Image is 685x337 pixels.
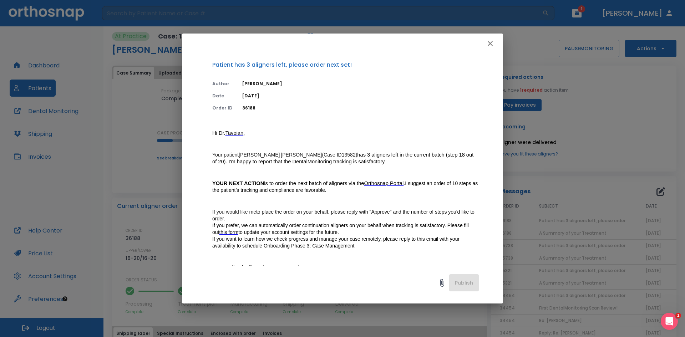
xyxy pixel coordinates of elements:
span: I'm standing by if you have any questions. [212,265,309,270]
p: [PERSON_NAME] [242,81,479,87]
a: Orthosnap Portal [364,180,404,187]
span: If you prefer, we can automatically order continuation aligners on your behalf when tracking is s... [212,223,470,235]
p: Date [212,93,234,99]
span: If you would like me [212,209,256,215]
a: [PERSON_NAME] [281,152,322,158]
a: Tavoian [225,130,244,136]
p: [DATE] [242,93,479,99]
iframe: Intercom live chat [661,313,678,330]
span: Hi Dr. [212,130,225,136]
span: to place the order on your behalf, please reply with "Approve" and the number of steps you'd like... [212,209,476,221]
span: , [243,130,245,136]
span: is to order the next batch of aligners via the [212,180,364,186]
a: [PERSON_NAME] [239,152,280,158]
strong: YOUR NEXT ACTION [212,180,264,186]
span: (Case ID [322,152,342,158]
p: Order ID [212,105,234,111]
span: to update your account settings for the future. [238,229,339,235]
a: 13582 [342,152,356,158]
span: . [404,180,405,186]
span: Your patient [212,152,239,158]
p: Patient has 3 aligners left, please order next set! [212,61,479,69]
a: this form [219,229,238,235]
span: ) [356,152,357,158]
p: 36188 [242,105,479,111]
span: Orthosnap Portal [364,180,404,186]
p: Author [212,81,234,87]
span: 1 [675,313,681,318]
span: If you want to learn how we check progress and manage your case remotely, please reply to this em... [212,236,461,249]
